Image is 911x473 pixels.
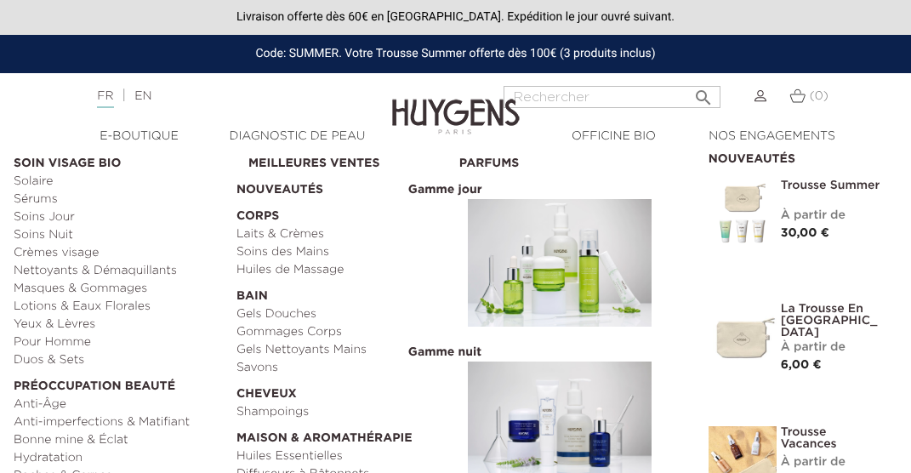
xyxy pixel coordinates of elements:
a: Gels Nettoyants Mains [236,341,447,359]
a: Parfums [459,146,670,173]
a: Yeux & Lèvres [14,316,225,333]
a: Anti-Âge [14,396,225,413]
h2: Nouveautés [709,146,885,167]
a: Huiles Essentielles [236,447,447,465]
img: Huygens [392,71,520,137]
a: Soins Jour [14,208,225,226]
a: Solaire [14,173,225,191]
a: Crèmes visage [14,244,225,262]
a: Diagnostic de peau [219,128,377,145]
a: Corps [236,199,447,225]
a: Préoccupation beauté [14,369,225,396]
a: Officine Bio [535,128,693,145]
div: | [88,86,367,106]
a: La Trousse en [GEOGRAPHIC_DATA] [781,303,885,339]
a: Laits & Crèmes [236,225,447,243]
div: À partir de [781,339,885,356]
div: À partir de [781,453,885,471]
div: À partir de [781,207,885,225]
a: Sérums [14,191,225,208]
a: Masques & Gommages [14,280,225,298]
a: Shampoings [236,403,447,421]
a: Pour Homme [14,333,225,351]
button:  [688,81,719,104]
span: 30,00 € [781,227,829,239]
a: Savons [236,359,447,377]
a: Anti-imperfections & Matifiant [14,413,225,431]
span: 6,00 € [781,359,822,371]
a: Nos engagements [693,128,851,145]
input: Rechercher [504,86,720,108]
a: Maison & Aromathérapie [236,421,447,447]
span: (0) [810,90,828,102]
a: Nettoyants & Démaquillants [14,262,225,280]
a: Bain [236,279,447,305]
a: Meilleures Ventes [248,146,447,173]
a: Gamme jour [459,173,670,335]
a: Hydratation [14,449,225,467]
a: Lotions & Eaux Florales [14,298,225,316]
img: La Trousse en Coton [709,303,777,371]
a: Duos & Sets [14,351,225,369]
a: Trousse Vacances [781,426,885,450]
a: Gommages Corps [236,323,447,341]
a: Soin Visage Bio [14,146,225,173]
span: Gamme nuit [404,345,486,360]
a: EN [134,90,151,102]
a: Soins Nuit [14,226,225,244]
a: Bonne mine & Éclat [14,431,225,449]
a: Cheveux [236,377,447,403]
span: Gamme jour [404,182,487,197]
a: Nouveautés [236,173,447,199]
img: Trousse Summer [709,180,777,248]
i:  [693,83,714,103]
a: FR [97,90,113,108]
a: Trousse Summer [781,180,885,191]
a: Gels Douches [236,305,447,323]
img: routine_jour_banner.jpg [468,199,652,327]
a: Soins des Mains [236,243,447,261]
a: Huiles de Massage [236,261,447,279]
a: E-Boutique [60,128,219,145]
